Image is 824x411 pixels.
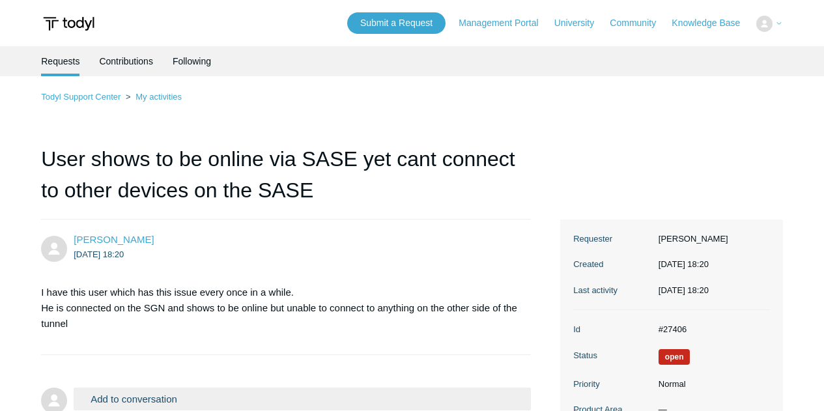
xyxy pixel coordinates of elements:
a: Todyl Support Center [41,92,121,102]
dt: Requester [573,233,652,246]
dd: Normal [652,378,770,391]
dt: Id [573,323,652,336]
dd: #27406 [652,323,770,336]
time: 2025-08-13T18:20:01Z [74,249,124,259]
dd: [PERSON_NAME] [652,233,770,246]
a: Contributions [99,46,153,76]
dt: Status [573,349,652,362]
span: We are working on a response for you [659,349,690,365]
li: Requests [41,46,79,76]
li: My activities [123,92,182,102]
a: [PERSON_NAME] [74,234,154,245]
time: 2025-08-13T18:20:01+00:00 [659,259,709,269]
dt: Created [573,258,652,271]
li: Todyl Support Center [41,92,123,102]
button: Add to conversation [74,388,530,410]
dt: Last activity [573,284,652,297]
a: Community [610,16,669,30]
time: 2025-08-13T18:20:01+00:00 [659,285,709,295]
a: Submit a Request [347,12,446,34]
img: Todyl Support Center Help Center home page [41,12,96,36]
a: Following [173,46,211,76]
p: I have this user which has this issue every once in a while. He is connected on the SGN and shows... [41,285,517,332]
h1: User shows to be online via SASE yet cant connect to other devices on the SASE [41,143,530,220]
dt: Priority [573,378,652,391]
a: Management Portal [459,16,551,30]
a: My activities [135,92,182,102]
a: University [554,16,607,30]
span: Jose Fontao [74,234,154,245]
a: Knowledge Base [672,16,753,30]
